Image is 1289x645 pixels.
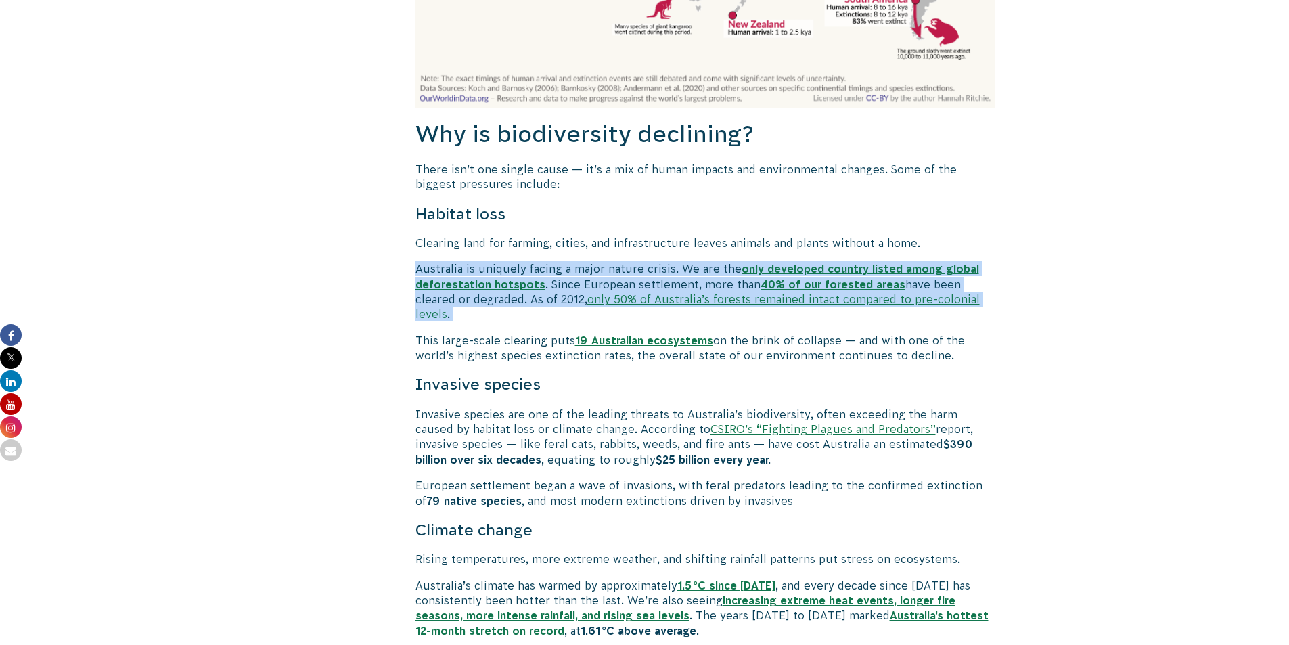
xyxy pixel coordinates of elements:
b: $390 billion over six decades [415,438,972,465]
a: only developed country listed among global deforestation hotspots [415,263,979,290]
a: 40% of our forested areas [761,278,905,290]
p: This large-scale clearing puts on the brink of collapse — and with one of the world’s highest spe... [415,333,996,363]
p: European settlement began a wave of invasions, with feral predators leading to the confirmed exti... [415,478,996,508]
p: Rising temperatures, more extreme weather, and shifting rainfall patterns put stress on ecosystems. [415,552,996,566]
h4: Climate change [415,519,996,541]
h2: Why is biodiversity declining? [415,118,996,151]
h4: Invasive species [415,374,996,395]
p: Clearing land for farming, cities, and infrastructure leaves animals and plants without a home. [415,236,996,250]
p: Australia is uniquely facing a major nature crisis. We are the . Since European settlement, more ... [415,261,996,322]
a: CSIRO’s “Fighting Plagues and Predators” [710,423,936,435]
a: only 50% of Australia’s forests remained intact compared to pre-colonial levels [415,293,980,320]
a: 1.5 °C since [DATE] [677,579,775,592]
p: Australia’s climate has warmed by approximately , and every decade since [DATE] has consistently ... [415,578,996,639]
b: 79 native species [426,495,522,507]
p: Invasive species are one of the leading threats to Australia’s biodiversity, often exceeding the ... [415,407,996,468]
p: There isn’t one single cause — it’s a mix of human impacts and environmental changes. Some of the... [415,162,996,192]
a: Australia’s hottest 12-month stretch on record [415,609,989,636]
h4: Habitat loss [415,203,996,225]
b: 1.61 °C above average [581,625,696,637]
a: 19 Australian ecosystems [575,334,713,347]
b: $25 billion every year. [656,453,771,466]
